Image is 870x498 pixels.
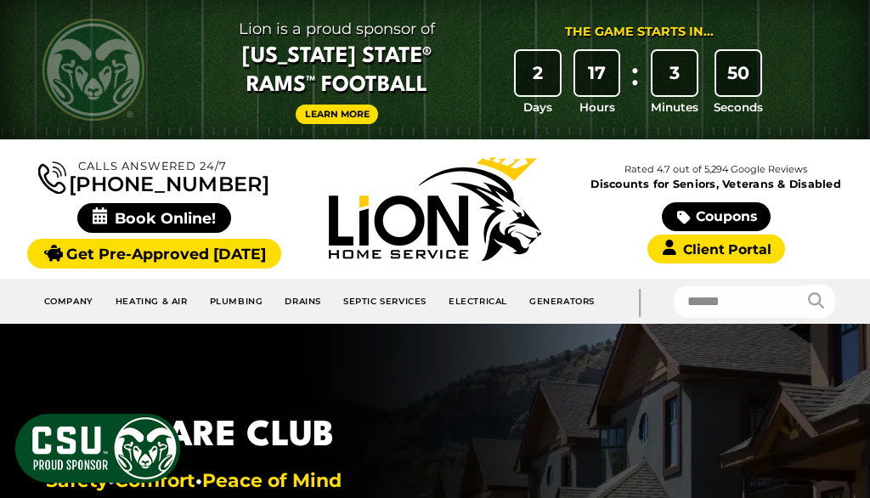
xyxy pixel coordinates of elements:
[27,239,281,269] a: Get Pre-Approved [DATE]
[516,51,560,95] div: 2
[662,202,771,231] a: Coupons
[606,279,674,324] div: |
[651,99,698,116] span: Minutes
[652,51,697,95] div: 3
[565,23,714,42] div: The Game Starts in...
[77,203,231,233] span: Book Online!
[714,99,763,116] span: Seconds
[716,51,760,95] div: 50
[647,235,785,263] a: Client Portal
[42,19,144,121] img: CSU Rams logo
[223,42,452,100] span: [US_STATE] State® Rams™ Football
[579,99,615,116] span: Hours
[296,105,379,124] a: Learn More
[46,470,824,491] div: Safety Comfort Peace of Mind
[223,15,452,42] span: Lion is a proud sponsor of
[626,51,643,116] div: :
[13,411,183,485] img: CSU Sponsor Badge
[575,161,856,178] p: Rated 4.7 out of 5,294 Google Reviews
[199,288,274,314] a: Plumbing
[523,99,552,116] span: Days
[274,288,333,314] a: Drains
[438,288,519,314] a: Electrical
[333,288,438,314] a: Septic Services
[105,288,199,314] a: Heating & Air
[575,51,619,95] div: 17
[38,158,269,195] a: [PHONE_NUMBER]
[329,157,541,261] img: Lion Home Service
[519,288,606,314] a: Generators
[33,288,105,314] a: Company
[46,410,824,463] h1: Lion Care Club
[579,179,853,190] span: Discounts for Seniors, Veterans & Disabled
